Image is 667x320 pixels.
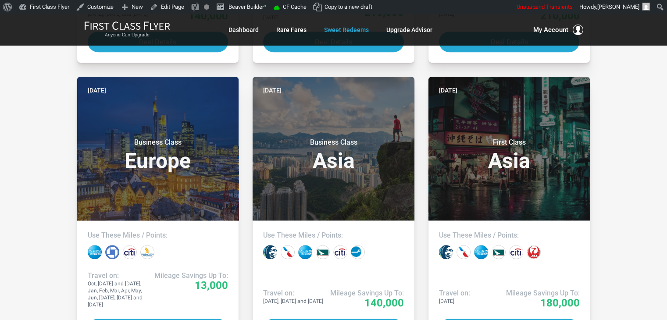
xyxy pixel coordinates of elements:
[439,138,580,171] h3: Asia
[263,231,404,240] h4: Use These Miles / Points:
[386,22,432,38] a: Upgrade Advisor
[84,32,170,38] small: Anyone Can Upgrade
[517,4,573,10] span: Unsuspend Transients
[439,245,453,259] div: Alaska miles
[278,138,388,147] small: Business Class
[527,245,541,259] div: Japan miles
[281,245,295,259] div: American miles
[454,138,564,147] small: First Class
[597,4,639,10] span: [PERSON_NAME]
[333,245,347,259] div: Citi points
[88,85,106,95] time: [DATE]
[533,25,583,35] button: My Account
[351,245,365,259] div: Finnair Plus
[509,245,523,259] div: Citi points
[264,1,267,11] span: •
[88,138,228,171] h3: Europe
[492,245,506,259] div: Cathay Pacific miles
[457,245,471,259] div: American miles
[439,231,580,240] h4: Use These Miles / Points:
[103,138,213,147] small: Business Class
[84,21,170,30] img: First Class Flyer
[298,245,312,259] div: Amex points
[263,245,277,259] div: Alaska miles
[276,22,307,38] a: Rare Fares
[316,245,330,259] div: Cathay Pacific miles
[105,245,119,259] div: Chase points
[533,25,568,35] span: My Account
[324,22,369,38] a: Sweet Redeems
[228,22,259,38] a: Dashboard
[88,245,102,259] div: Amex points
[439,85,457,95] time: [DATE]
[140,245,154,259] div: Singapore Airlines miles
[123,245,137,259] div: Citi points
[88,231,228,240] h4: Use These Miles / Points:
[84,21,170,39] a: First Class FlyerAnyone Can Upgrade
[474,245,488,259] div: Amex points
[263,138,404,171] h3: Asia
[263,85,282,95] time: [DATE]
